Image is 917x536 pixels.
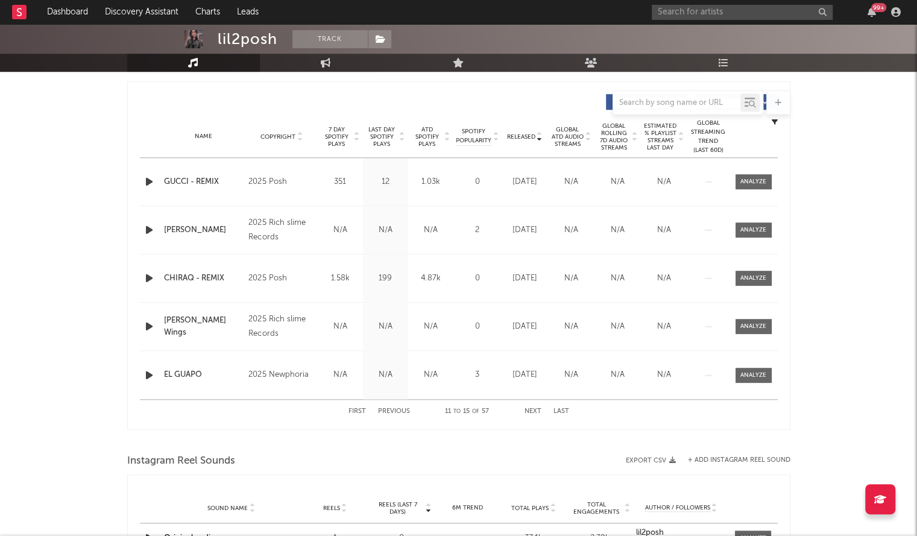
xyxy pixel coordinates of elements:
[456,224,499,236] div: 2
[411,126,443,148] span: ATD Spotify Plays
[645,504,710,512] span: Author / Followers
[551,273,591,285] div: N/A
[676,457,790,464] div: + Add Instagram Reel Sound
[597,176,638,188] div: N/A
[248,175,314,189] div: 2025 Posh
[164,369,243,381] a: EL GUAPO
[366,369,405,381] div: N/A
[505,176,545,188] div: [DATE]
[323,505,340,512] span: Reels
[597,122,631,151] span: Global Rolling 7D Audio Streams
[644,321,684,333] div: N/A
[505,224,545,236] div: [DATE]
[456,321,499,333] div: 0
[164,132,243,141] div: Name
[321,126,353,148] span: 7 Day Spotify Plays
[366,224,405,236] div: N/A
[553,408,569,415] button: Last
[366,273,405,285] div: 199
[505,321,545,333] div: [DATE]
[164,224,243,236] a: [PERSON_NAME]
[411,224,450,236] div: N/A
[411,273,450,285] div: 4.87k
[644,122,677,151] span: Estimated % Playlist Streams Last Day
[868,7,876,17] button: 99+
[378,408,410,415] button: Previous
[644,224,684,236] div: N/A
[371,501,424,516] span: Reels (last 7 days)
[644,369,684,381] div: N/A
[248,368,314,382] div: 2025 Newphoria
[505,369,545,381] div: [DATE]
[321,176,360,188] div: 351
[164,273,243,285] a: CHIRAQ - REMIX
[597,273,638,285] div: N/A
[248,271,314,286] div: 2025 Posh
[411,369,450,381] div: N/A
[652,5,833,20] input: Search for artists
[292,30,368,48] button: Track
[551,176,591,188] div: N/A
[688,457,790,464] button: + Add Instagram Reel Sound
[644,176,684,188] div: N/A
[644,273,684,285] div: N/A
[626,457,676,464] button: Export CSV
[248,312,314,341] div: 2025 Rich slime Records
[453,409,461,414] span: to
[438,503,498,512] div: 6M Trend
[321,273,360,285] div: 1.58k
[551,321,591,333] div: N/A
[164,176,243,188] a: GUCCI - REMIX
[597,369,638,381] div: N/A
[871,3,886,12] div: 99 +
[411,321,450,333] div: N/A
[525,408,541,415] button: Next
[321,369,360,381] div: N/A
[597,224,638,236] div: N/A
[597,321,638,333] div: N/A
[434,405,500,419] div: 11 15 57
[511,505,549,512] span: Total Plays
[551,369,591,381] div: N/A
[366,126,398,148] span: Last Day Spotify Plays
[472,409,479,414] span: of
[164,315,243,338] a: [PERSON_NAME] Wings
[690,119,726,155] div: Global Streaming Trend (Last 60D)
[366,321,405,333] div: N/A
[456,176,499,188] div: 0
[218,30,277,48] div: lil2posh
[507,133,535,140] span: Released
[127,454,235,468] span: Instagram Reel Sounds
[456,369,499,381] div: 3
[613,98,740,108] input: Search by song name or URL
[551,126,584,148] span: Global ATD Audio Streams
[456,273,499,285] div: 0
[260,133,295,140] span: Copyright
[321,224,360,236] div: N/A
[321,321,360,333] div: N/A
[570,501,623,516] span: Total Engagements
[456,127,491,145] span: Spotify Popularity
[248,216,314,245] div: 2025 Rich slime Records
[366,176,405,188] div: 12
[551,224,591,236] div: N/A
[411,176,450,188] div: 1.03k
[207,505,248,512] span: Sound Name
[348,408,366,415] button: First
[505,273,545,285] div: [DATE]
